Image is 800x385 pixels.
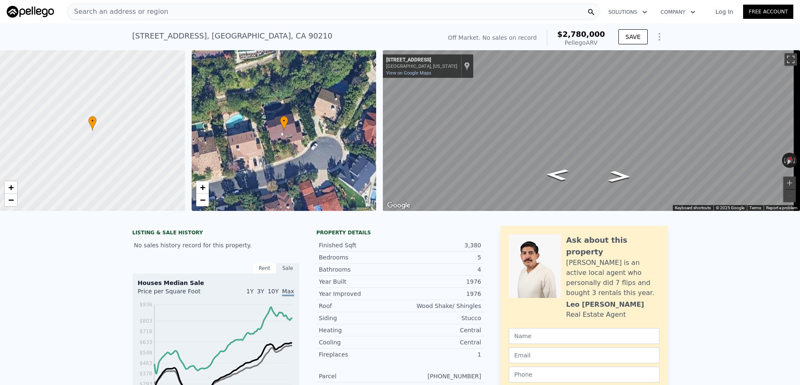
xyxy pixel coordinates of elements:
div: Bedrooms [319,253,400,262]
div: Rent [253,263,276,274]
span: 10Y [268,288,279,295]
div: Roof [319,302,400,310]
span: + [8,182,14,192]
div: [STREET_ADDRESS] , [GEOGRAPHIC_DATA] , CA 90210 [132,30,333,42]
span: Search an address or region [67,7,168,17]
div: Siding [319,314,400,322]
div: Year Built [319,277,400,286]
button: Zoom out [783,190,796,202]
span: © 2025 Google [716,205,744,210]
button: Rotate counterclockwise [782,153,787,168]
path: Go West, Moorgate Rd [536,166,579,183]
div: • [280,116,288,131]
a: Terms [749,205,761,210]
button: Show Options [651,28,668,45]
input: Phone [509,367,659,382]
span: − [8,195,14,205]
tspan: $936 [139,302,152,308]
div: Central [400,338,481,346]
a: Log In [705,8,743,16]
button: Company [654,5,702,20]
tspan: $463 [139,360,152,366]
div: [STREET_ADDRESS] [386,57,457,64]
span: − [200,195,205,205]
a: View on Google Maps [386,70,431,76]
button: Zoom in [783,177,796,189]
div: 5 [400,253,481,262]
div: 1976 [400,290,481,298]
a: Zoom in [196,181,209,194]
a: Zoom in [5,181,17,194]
div: Heating [319,326,400,334]
button: Rotate clockwise [793,153,797,168]
div: Map [383,50,800,211]
span: Max [282,288,294,296]
a: Zoom out [196,194,209,206]
img: Pellego [7,6,54,18]
a: Zoom out [5,194,17,206]
a: Show location on map [464,62,470,71]
div: Stucco [400,314,481,322]
div: Real Estate Agent [566,310,626,320]
div: 1 [400,350,481,359]
div: 1976 [400,277,481,286]
div: LISTING & SALE HISTORY [132,229,300,238]
button: Keyboard shortcuts [675,205,711,211]
div: Parcel [319,372,400,380]
div: Sale [276,263,300,274]
div: 3,380 [400,241,481,249]
button: Solutions [602,5,654,20]
path: Go East, Moorgate Rd [599,168,641,185]
tspan: $718 [139,329,152,334]
div: Finished Sqft [319,241,400,249]
div: Street View [383,50,800,211]
div: [PHONE_NUMBER] [400,372,481,380]
div: 4 [400,265,481,274]
a: Open this area in Google Maps (opens a new window) [385,200,413,211]
span: • [280,117,288,125]
span: • [88,117,97,125]
div: Central [400,326,481,334]
div: Fireplaces [319,350,400,359]
input: Name [509,328,659,344]
tspan: $803 [139,318,152,324]
tspan: $633 [139,339,152,345]
img: Google [385,200,413,211]
div: Bathrooms [319,265,400,274]
div: Off Market. No sales on record [448,33,537,42]
div: [PERSON_NAME] is an active local agent who personally did 7 flips and bought 3 rentals this year. [566,258,659,298]
button: SAVE [618,29,648,44]
input: Email [509,347,659,363]
div: Houses Median Sale [138,279,294,287]
button: Toggle fullscreen view [785,53,797,66]
tspan: $548 [139,350,152,356]
div: Wood Shake/ Shingles [400,302,481,310]
div: Year Improved [319,290,400,298]
tspan: $378 [139,371,152,377]
span: + [200,182,205,192]
button: Reset the view [783,152,796,169]
div: Ask about this property [566,234,659,258]
div: Leo [PERSON_NAME] [566,300,644,310]
span: 3Y [257,288,264,295]
span: $2,780,000 [557,30,605,38]
a: Report a problem [766,205,797,210]
div: Property details [316,229,484,236]
div: [GEOGRAPHIC_DATA], [US_STATE] [386,64,457,69]
div: No sales history record for this property. [132,238,300,253]
div: • [88,116,97,131]
div: Price per Square Foot [138,287,216,300]
span: 1Y [246,288,254,295]
a: Free Account [743,5,793,19]
div: Cooling [319,338,400,346]
div: Pellego ARV [557,38,605,47]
